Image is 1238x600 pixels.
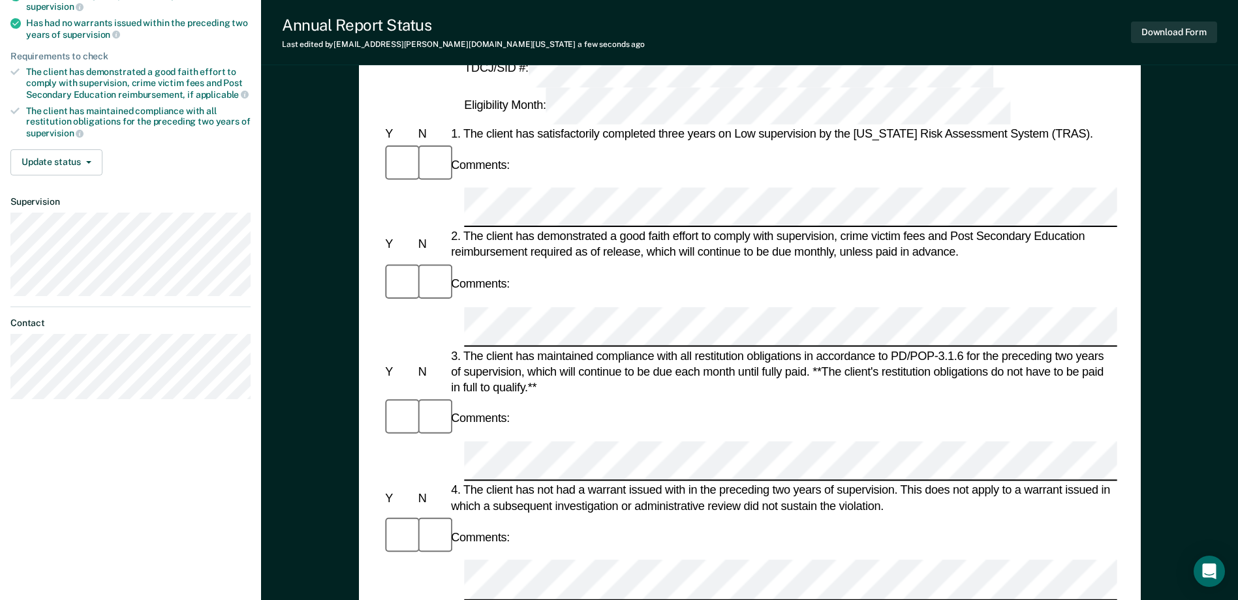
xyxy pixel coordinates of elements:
span: supervision [26,128,84,138]
div: Comments: [448,530,512,545]
div: Y [382,237,415,252]
span: supervision [63,29,120,40]
dt: Supervision [10,196,251,207]
dt: Contact [10,318,251,329]
div: Requirements to check [10,51,251,62]
div: Annual Report Status [282,16,645,35]
div: Y [382,490,415,506]
span: applicable [196,89,249,100]
span: supervision [26,1,84,12]
div: Open Intercom Messenger [1194,556,1225,587]
div: 2. The client has demonstrated a good faith effort to comply with supervision, crime victim fees ... [448,229,1117,260]
div: N [415,237,448,252]
button: Download Form [1131,22,1217,43]
div: Y [382,126,415,142]
div: Comments: [448,157,512,173]
div: The client has demonstrated a good faith effort to comply with supervision, crime victim fees and... [26,67,251,100]
button: Update status [10,149,102,175]
div: 3. The client has maintained compliance with all restitution obligations in accordance to PD/POP-... [448,348,1117,395]
div: The client has maintained compliance with all restitution obligations for the preceding two years of [26,106,251,139]
div: Last edited by [EMAIL_ADDRESS][PERSON_NAME][DOMAIN_NAME][US_STATE] [282,40,645,49]
div: Comments: [448,276,512,292]
div: N [415,364,448,380]
div: N [415,490,448,506]
span: a few seconds ago [578,40,645,49]
div: Y [382,364,415,380]
div: N [415,126,448,142]
div: 4. The client has not had a warrant issued with in the preceding two years of supervision. This d... [448,483,1117,514]
div: Comments: [448,410,512,426]
div: Eligibility Month: [461,87,1013,125]
div: TDCJ/SID #: [461,50,995,87]
div: 1. The client has satisfactorily completed three years on Low supervision by the [US_STATE] Risk ... [448,126,1117,142]
div: Has had no warrants issued within the preceding two years of [26,18,251,40]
